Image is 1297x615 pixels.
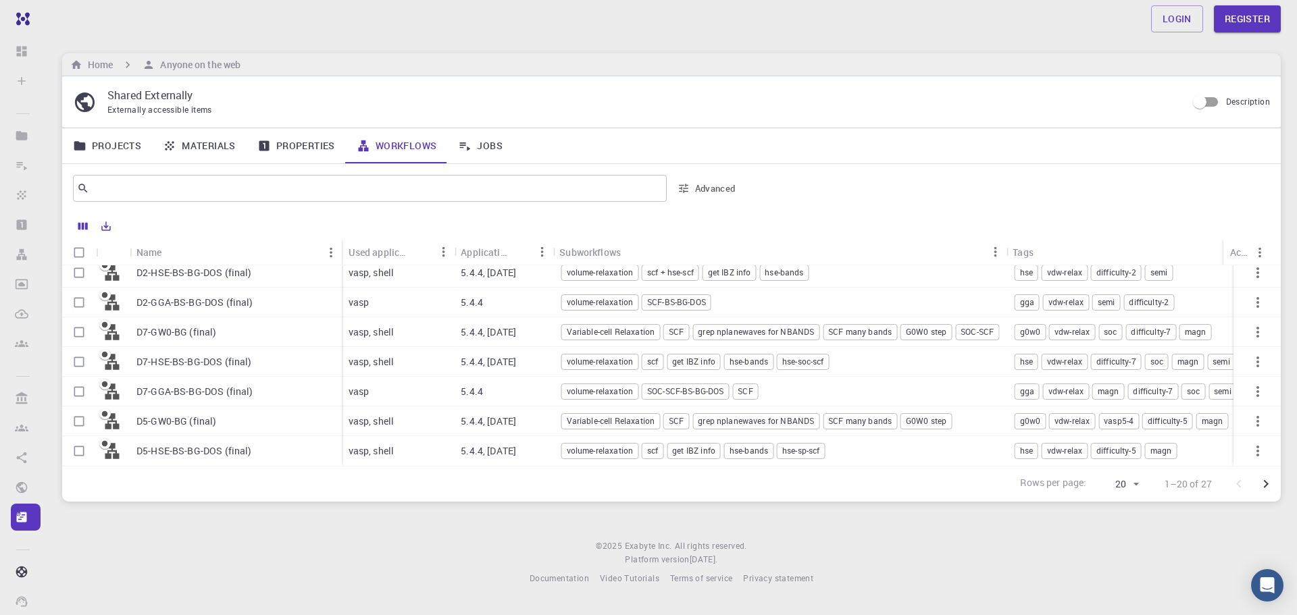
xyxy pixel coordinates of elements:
[1124,296,1173,308] span: difficulty-2
[1044,296,1088,308] span: vdw-relax
[621,241,642,263] button: Sort
[743,572,813,583] span: Privacy statement
[642,267,698,278] span: scf + hse-scf
[136,266,252,279] p: D2-HSE-BS-BG-DOS (final)
[984,241,1006,263] button: Menu
[562,356,638,367] span: volume-relaxation
[349,239,411,265] div: Used application
[600,572,659,585] a: Video Tutorials
[349,385,370,398] p: vasp
[530,572,589,585] a: Documentation
[642,385,729,397] span: SOC-SCF-BS-BG-DOS
[162,242,184,263] button: Sort
[1015,445,1038,456] span: hse
[562,415,660,427] span: Variable-cell Relaxation
[1092,267,1141,278] span: difficulty-2
[956,326,998,338] span: SOC-SCF
[461,355,516,369] p: 5.4.4, [DATE]
[559,239,621,265] div: Subworkflows
[95,215,118,237] button: Export
[1226,96,1270,107] span: Description
[1015,415,1046,427] span: g0w0
[670,572,732,585] a: Terms of service
[1252,471,1279,498] button: Go to next page
[11,12,30,26] img: logo
[530,572,589,583] span: Documentation
[1173,356,1204,367] span: magn
[1092,445,1141,456] span: difficulty-5
[411,241,432,263] button: Sort
[1165,477,1213,491] p: 1–20 of 27
[1015,385,1039,397] span: gga
[690,553,718,566] a: [DATE].
[461,444,516,458] p: 5.4.4, [DATE]
[1249,242,1271,263] button: Menu
[1128,385,1177,397] span: difficulty-7
[1092,475,1143,494] div: 20
[136,355,252,369] p: D7-HSE-BS-BG-DOS (final)
[62,128,152,163] a: Projects
[432,241,454,263] button: Menu
[461,385,483,398] p: 5.4.4
[1146,445,1177,456] span: magn
[670,572,732,583] span: Terms of service
[642,356,663,367] span: scf
[1151,5,1203,32] a: Login
[1126,326,1175,338] span: difficulty-7
[136,385,253,398] p: D7-GGA-BS-BG-DOS (final)
[107,87,1176,103] p: Shared Externally
[667,356,720,367] span: get IBZ info
[349,296,370,309] p: vasp
[136,325,217,339] p: D7-GW0-BG (final)
[600,572,659,583] span: Video Tutorials
[1223,239,1271,265] div: Actions
[1099,415,1138,427] span: vasp5-4
[454,239,553,265] div: Application Version
[1015,267,1038,278] span: hse
[562,326,660,338] span: Variable-cell Relaxation
[1180,326,1211,338] span: magn
[823,415,896,427] span: SCF many bands
[1015,326,1046,338] span: g0w0
[693,326,819,338] span: grep nplanewaves for NBANDS
[625,553,689,566] span: Platform version
[760,267,808,278] span: hse-bands
[1042,267,1087,278] span: vdw-relax
[1020,476,1086,491] p: Rows per page:
[461,325,516,339] p: 5.4.4, [DATE]
[901,326,951,338] span: G0W0 step
[531,241,553,263] button: Menu
[349,266,395,279] p: vasp, shell
[1093,296,1120,308] span: semi
[349,444,395,458] p: vasp, shell
[320,242,342,263] button: Menu
[136,239,162,265] div: Name
[1208,356,1235,367] span: semi
[155,57,240,72] h6: Anyone on the web
[349,325,395,339] p: vasp, shell
[778,356,829,367] span: hse-soc-scf
[1099,326,1121,338] span: soc
[1006,239,1268,265] div: Tags
[1050,326,1094,338] span: vdw-relax
[130,239,342,265] div: Name
[1197,415,1228,427] span: magn
[667,445,720,456] span: get IBZ info
[690,554,718,564] span: [DATE] .
[1042,445,1087,456] span: vdw-relax
[743,572,813,585] a: Privacy statement
[562,445,638,456] span: volume-relaxation
[1093,385,1124,397] span: magn
[461,296,483,309] p: 5.4.4
[342,239,455,265] div: Used application
[562,385,638,397] span: volume-relaxation
[1092,356,1141,367] span: difficulty-7
[346,128,448,163] a: Workflows
[1044,385,1088,397] span: vdw-relax
[562,296,638,308] span: volume-relaxation
[1182,385,1204,397] span: soc
[664,326,688,338] span: SCF
[461,239,509,265] div: Application Version
[778,445,825,456] span: hse-sp-scf
[72,215,95,237] button: Columns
